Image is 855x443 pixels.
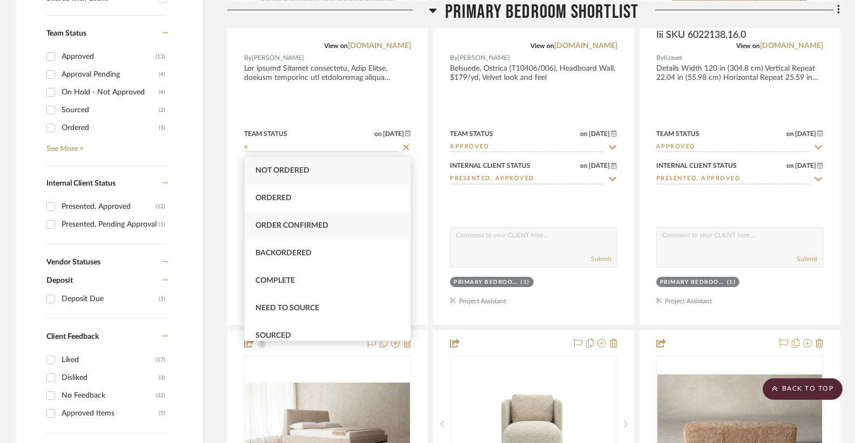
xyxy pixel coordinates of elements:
[794,162,817,169] span: [DATE]
[588,130,611,138] span: [DATE]
[244,129,287,139] div: Team Status
[159,119,165,137] div: (1)
[62,387,156,404] div: No Feedback
[255,194,292,202] span: Ordered
[656,142,810,153] input: Type to Search…
[159,101,165,119] div: (2)
[156,387,165,404] div: (32)
[46,180,116,187] span: Internal Client Status
[159,216,165,233] div: (1)
[46,333,99,340] span: Client Feedback
[530,43,554,49] span: View on
[255,332,291,339] span: Sourced
[450,174,604,185] input: Type to Search…
[156,351,165,369] div: (17)
[156,48,165,65] div: (13)
[656,161,737,171] div: Internal Client Status
[244,142,398,153] input: Type to Search…
[159,290,165,308] div: (1)
[255,222,328,229] span: Order Confirmed
[255,277,295,284] span: Complete
[374,131,382,137] span: on
[159,369,165,386] div: (3)
[457,53,510,63] span: [PERSON_NAME]
[324,43,348,49] span: View on
[450,142,604,153] input: Type to Search…
[580,162,588,169] span: on
[255,167,309,174] span: Not ordered
[44,137,168,154] a: See More +
[159,405,165,422] div: (5)
[591,254,611,264] button: Submit
[46,277,73,284] span: Deposit
[580,131,588,137] span: on
[62,119,159,137] div: Ordered
[664,53,682,63] span: Kravet
[656,53,664,63] span: By
[348,42,411,50] a: [DOMAIN_NAME]
[736,43,760,49] span: View on
[244,53,252,63] span: By
[62,101,159,119] div: Sourced
[450,161,530,171] div: Internal Client Status
[62,48,156,65] div: Approved
[255,249,312,257] span: Backordered
[46,258,100,266] span: Vendor Statuses
[660,278,724,287] div: Primary Bedroom SHORTLIST
[786,162,794,169] span: on
[794,130,817,138] span: [DATE]
[656,17,823,41] span: Sneak Peek - Linen Donghia Donghia Iii SKU 6022138.16.0
[760,42,823,50] a: [DOMAIN_NAME]
[62,369,159,386] div: Disliked
[255,304,319,312] span: Need to Source
[521,278,530,287] div: (1)
[62,198,156,215] div: Presented, Approved
[62,66,159,83] div: Approval Pending
[159,66,165,83] div: (4)
[62,405,159,422] div: Approved Items
[727,278,736,287] div: (1)
[588,162,611,169] span: [DATE]
[62,290,159,308] div: Deposit Due
[454,278,518,287] div: Primary Bedroom SHORTLIST
[62,351,156,369] div: Liked
[450,129,493,139] div: Team Status
[62,84,159,101] div: On Hold - Not Approved
[656,174,810,185] input: Type to Search…
[763,378,843,400] scroll-to-top-button: BACK TO TOP
[786,131,794,137] span: on
[156,198,165,215] div: (12)
[450,53,457,63] span: By
[382,130,405,138] span: [DATE]
[656,129,699,139] div: Team Status
[554,42,617,50] a: [DOMAIN_NAME]
[252,53,304,63] span: [PERSON_NAME]
[62,216,159,233] div: Presented, Pending Approval
[159,84,165,101] div: (4)
[46,30,86,37] span: Team Status
[797,254,817,264] button: Submit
